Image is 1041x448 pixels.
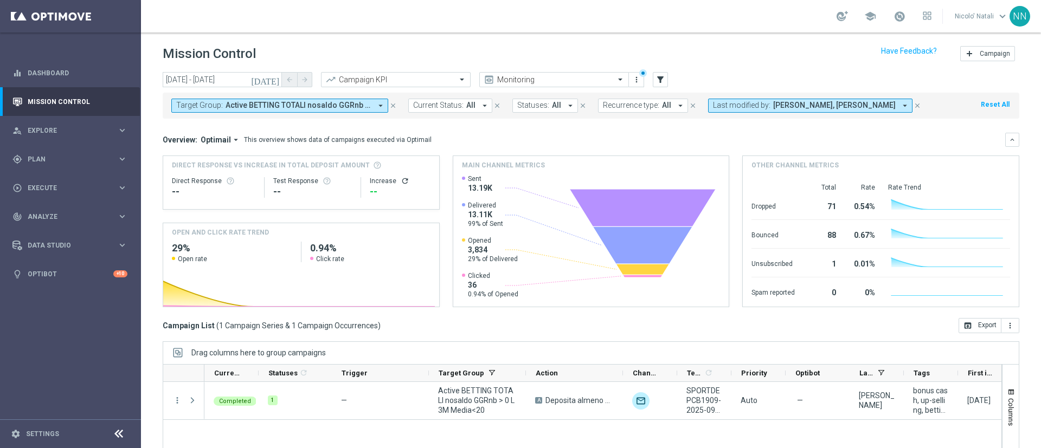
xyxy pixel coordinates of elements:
div: Unsubscribed [751,254,795,271]
span: bonus cash, up-selling, betting, cb perso + ricarica, talent + expert [913,386,949,415]
h3: Campaign List [163,321,381,330]
i: more_vert [1006,321,1014,330]
span: SPORTDEPCB1909-2025-09-19 [686,386,722,415]
span: Open rate [178,255,207,263]
span: Direct Response VS Increase In Total Deposit Amount [172,160,370,170]
i: play_circle_outline [12,183,22,193]
span: Delivered [468,201,503,210]
button: keyboard_arrow_down [1005,133,1019,147]
span: Recurrence type: [603,101,659,110]
div: -- [370,185,430,198]
button: more_vert [631,73,642,86]
button: close [578,100,588,112]
button: track_changes Analyze keyboard_arrow_right [12,212,128,221]
div: +10 [113,270,127,277]
div: 0.67% [849,225,875,243]
h3: Overview: [163,135,197,145]
span: Optimail [201,135,231,145]
input: Have Feedback? [881,47,937,55]
button: Statuses: All arrow_drop_down [512,99,578,113]
colored-tag: Completed [214,395,256,406]
i: arrow_forward [301,76,309,83]
a: Nicolo' Natalikeyboard_arrow_down [954,8,1010,24]
div: Mission Control [12,87,127,116]
div: -- [172,185,255,198]
span: Completed [219,398,251,405]
i: keyboard_arrow_down [1008,136,1016,144]
div: 71 [808,197,836,214]
div: Execute [12,183,117,193]
button: person_search Explore keyboard_arrow_right [12,126,128,135]
div: Optimail [632,392,650,410]
div: 0 [808,283,836,300]
i: trending_up [325,74,336,85]
button: close [913,100,922,112]
span: Tags [914,369,930,377]
button: add Campaign [960,46,1015,61]
button: more_vert [1001,318,1019,333]
i: [DATE] [251,75,280,85]
span: Target Group: [176,101,223,110]
button: Data Studio keyboard_arrow_right [12,241,128,250]
div: Explore [12,126,117,135]
button: open_in_browser Export [959,318,1001,333]
span: Deposita almeno 10 e gioca con quota e legatura 4 per cb perso 15% fino a 10€ [545,395,614,405]
div: Analyze [12,212,117,222]
button: play_circle_outline Execute keyboard_arrow_right [12,184,128,192]
button: filter_alt [653,72,668,87]
button: lightbulb Optibot +10 [12,270,128,278]
span: keyboard_arrow_down [997,10,1008,22]
div: 88 [808,225,836,243]
div: Dropped [751,197,795,214]
div: There are unsaved changes [639,69,647,77]
span: Trigger [342,369,368,377]
i: gps_fixed [12,154,22,164]
button: close [492,100,502,112]
i: arrow_drop_down [566,101,575,111]
a: Settings [26,431,59,437]
i: arrow_drop_down [480,101,490,111]
i: keyboard_arrow_right [117,211,127,222]
a: Dashboard [28,59,127,87]
i: track_changes [12,212,22,222]
div: Data Studio [12,241,117,250]
i: keyboard_arrow_right [117,125,127,135]
button: close [688,100,698,112]
span: Calculate column [703,367,713,379]
span: Statuses: [517,101,549,110]
i: keyboard_arrow_right [117,240,127,250]
span: — [341,396,347,405]
i: person_search [12,126,22,135]
div: 0% [849,283,875,300]
div: Increase [370,177,430,185]
a: Mission Control [28,87,127,116]
div: This overview shows data of campaigns executed via Optimail [244,135,432,145]
span: Templates [687,369,703,377]
span: Action [536,369,558,377]
span: Active BETTING TOTALI nosaldo GGRnb > 0 L3M Media>=20 [226,101,371,110]
div: Rate Trend [888,183,1010,192]
span: — [797,395,803,405]
div: Lorenzo Carlevale [859,391,895,410]
h4: Other channel metrics [751,160,839,170]
i: settings [11,429,21,439]
div: Test Response [273,177,352,185]
i: more_vert [172,395,182,405]
button: Reset All [980,99,1011,111]
button: equalizer Dashboard [12,69,128,77]
i: arrow_drop_down [676,101,685,111]
span: Opened [468,236,518,245]
button: close [388,100,398,112]
span: Calculate column [298,367,308,379]
i: close [579,102,587,109]
div: Direct Response [172,177,255,185]
div: 0.01% [849,254,875,271]
h4: OPEN AND CLICK RATE TREND [172,228,269,237]
span: school [864,10,876,22]
i: add [965,49,974,58]
i: close [493,102,501,109]
i: refresh [299,368,308,377]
